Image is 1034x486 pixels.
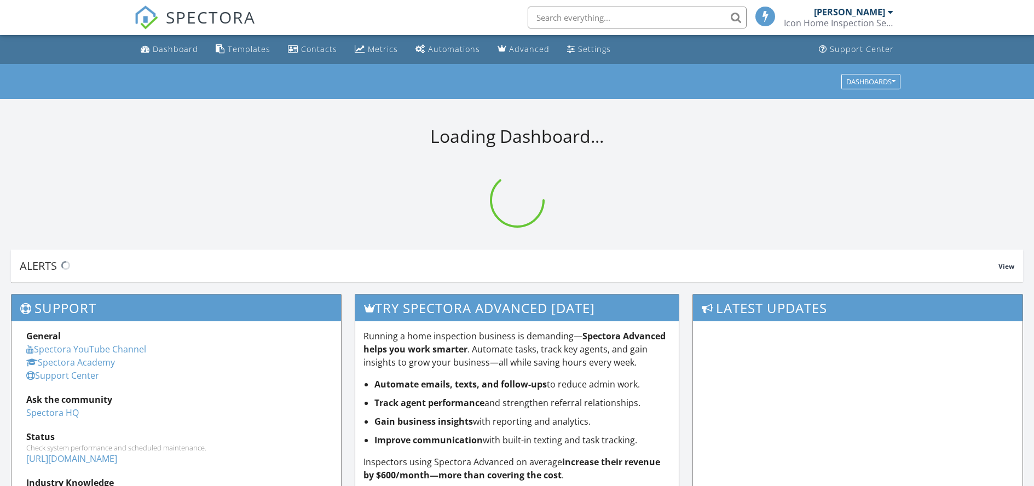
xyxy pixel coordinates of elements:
[374,433,670,447] li: with built-in texting and task tracking.
[846,78,896,85] div: Dashboards
[26,343,146,355] a: Spectora YouTube Channel
[374,415,473,427] strong: Gain business insights
[363,330,666,355] strong: Spectora Advanced helps you work smarter
[578,44,611,54] div: Settings
[26,430,326,443] div: Status
[363,455,670,482] p: Inspectors using Spectora Advanced on average .
[301,44,337,54] div: Contacts
[355,294,678,321] h3: Try spectora advanced [DATE]
[374,396,670,409] li: and strengthen referral relationships.
[153,44,198,54] div: Dashboard
[830,44,894,54] div: Support Center
[368,44,398,54] div: Metrics
[814,7,885,18] div: [PERSON_NAME]
[693,294,1023,321] h3: Latest Updates
[11,294,341,321] h3: Support
[374,378,547,390] strong: Automate emails, texts, and follow-ups
[841,74,900,89] button: Dashboards
[528,7,747,28] input: Search everything...
[166,5,256,28] span: SPECTORA
[411,39,484,60] a: Automations (Basic)
[374,434,483,446] strong: Improve communication
[134,5,158,30] img: The Best Home Inspection Software - Spectora
[136,39,203,60] a: Dashboard
[815,39,898,60] a: Support Center
[134,15,256,38] a: SPECTORA
[26,393,326,406] div: Ask the community
[26,443,326,452] div: Check system performance and scheduled maintenance.
[20,258,998,273] div: Alerts
[26,453,117,465] a: [URL][DOMAIN_NAME]
[363,456,660,481] strong: increase their revenue by $600/month—more than covering the cost
[784,18,893,28] div: Icon Home Inspection Services
[998,262,1014,271] span: View
[26,356,115,368] a: Spectora Academy
[211,39,275,60] a: Templates
[509,44,550,54] div: Advanced
[228,44,270,54] div: Templates
[26,407,79,419] a: Spectora HQ
[363,329,670,369] p: Running a home inspection business is demanding— . Automate tasks, track key agents, and gain ins...
[284,39,342,60] a: Contacts
[350,39,402,60] a: Metrics
[26,369,99,381] a: Support Center
[26,330,61,342] strong: General
[493,39,554,60] a: Advanced
[428,44,480,54] div: Automations
[374,397,484,409] strong: Track agent performance
[374,378,670,391] li: to reduce admin work.
[374,415,670,428] li: with reporting and analytics.
[563,39,615,60] a: Settings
